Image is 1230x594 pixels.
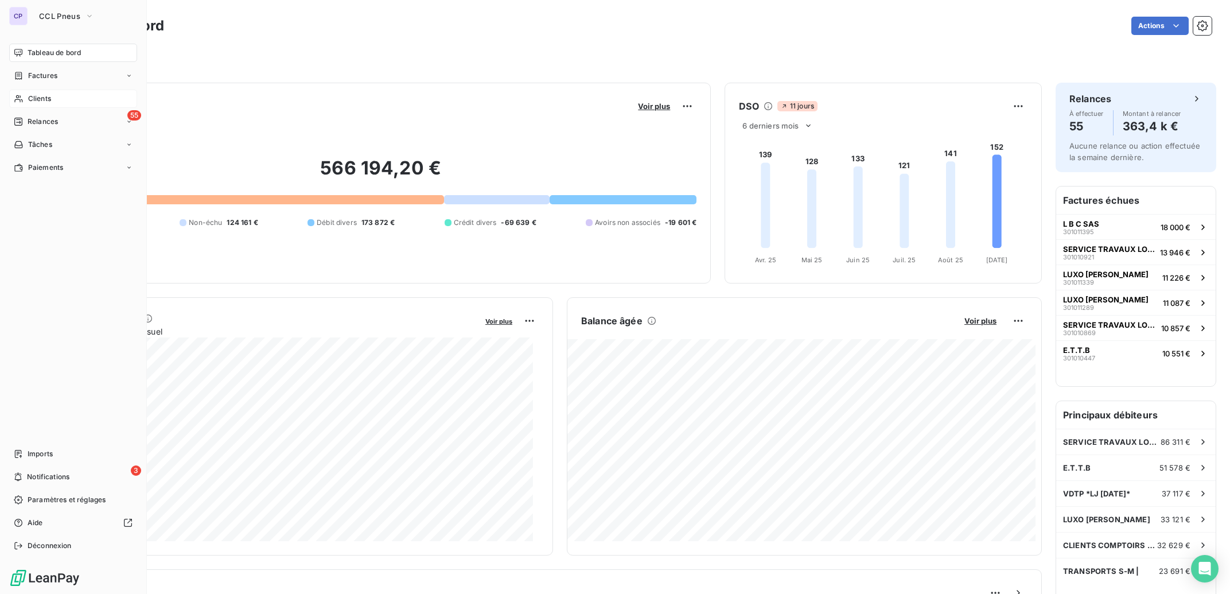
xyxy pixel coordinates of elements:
[1157,541,1190,550] span: 32 629 €
[9,569,80,587] img: Logo LeanPay
[1123,110,1181,117] span: Montant à relancer
[1063,304,1094,311] span: 301011289
[454,218,497,228] span: Crédit divers
[482,316,516,326] button: Voir plus
[964,316,997,325] span: Voir plus
[1069,141,1200,162] span: Aucune relance ou action effectuée la semaine dernière.
[1063,244,1155,254] span: SERVICE TRAVAUX LOCATIONS GERANCES
[638,102,670,111] span: Voir plus
[1161,515,1190,524] span: 33 121 €
[1160,248,1190,257] span: 13 946 €
[846,256,870,264] tspan: Juin 25
[1162,489,1190,498] span: 37 117 €
[893,256,916,264] tspan: Juil. 25
[1063,541,1157,550] span: CLIENTS COMPTOIRS - 0301
[28,139,52,150] span: Tâches
[1159,463,1190,472] span: 51 578 €
[1056,315,1216,340] button: SERVICE TRAVAUX LOCATIONS GERANCES30101086910 857 €
[1069,117,1104,135] h4: 55
[1063,320,1157,329] span: SERVICE TRAVAUX LOCATIONS GERANCES
[9,514,137,532] a: Aide
[1161,223,1190,232] span: 18 000 €
[938,256,963,264] tspan: Août 25
[1056,401,1216,429] h6: Principaux débiteurs
[65,325,477,337] span: Chiffre d'affaires mensuel
[28,94,51,104] span: Clients
[1063,489,1130,498] span: VDTP *LJ [DATE]*
[777,101,818,111] span: 11 jours
[131,465,141,476] span: 3
[1056,239,1216,265] button: SERVICE TRAVAUX LOCATIONS GERANCES30101092113 946 €
[1063,228,1094,235] span: 301011395
[1162,273,1190,282] span: 11 226 €
[755,256,776,264] tspan: Avr. 25
[665,218,696,228] span: -19 601 €
[1063,566,1139,576] span: TRANSPORTS S-M |
[1063,279,1094,286] span: 301011339
[28,117,58,127] span: Relances
[1191,555,1219,583] div: Open Intercom Messenger
[28,48,81,58] span: Tableau de bord
[1056,265,1216,290] button: LUXO [PERSON_NAME]30101133911 226 €
[189,218,222,228] span: Non-échu
[1063,437,1161,447] span: SERVICE TRAVAUX LOCATIONS GERANCES
[1163,298,1190,308] span: 11 087 €
[1131,17,1189,35] button: Actions
[28,71,57,81] span: Factures
[1063,345,1090,355] span: E.T.T.B
[28,495,106,505] span: Paramètres et réglages
[1069,110,1104,117] span: À effectuer
[1056,214,1216,239] button: L B C SAS30101139518 000 €
[127,110,141,121] span: 55
[635,101,674,111] button: Voir plus
[361,218,395,228] span: 173 872 €
[1056,187,1216,214] h6: Factures échues
[1056,290,1216,315] button: LUXO [PERSON_NAME]30101128911 087 €
[28,541,72,551] span: Déconnexion
[801,256,823,264] tspan: Mai 25
[1056,340,1216,366] button: E.T.T.B30101044710 551 €
[739,99,758,113] h6: DSO
[1063,515,1150,524] span: LUXO [PERSON_NAME]
[742,121,799,130] span: 6 derniers mois
[1063,295,1149,304] span: LUXO [PERSON_NAME]
[39,11,80,21] span: CCL Pneus
[986,256,1008,264] tspan: [DATE]
[1063,355,1095,362] span: 301010447
[65,157,696,191] h2: 566 194,20 €
[27,472,69,482] span: Notifications
[1161,324,1190,333] span: 10 857 €
[1063,329,1096,336] span: 301010869
[1063,270,1149,279] span: LUXO [PERSON_NAME]
[1063,463,1091,472] span: E.T.T.B
[485,317,512,325] span: Voir plus
[1063,254,1094,261] span: 301010921
[1063,219,1099,228] span: L B C SAS
[317,218,357,228] span: Débit divers
[581,314,643,328] h6: Balance âgée
[28,162,63,173] span: Paiements
[9,7,28,25] div: CP
[961,316,1000,326] button: Voir plus
[1159,566,1190,576] span: 23 691 €
[28,449,53,459] span: Imports
[1123,117,1181,135] h4: 363,4 k €
[1069,92,1111,106] h6: Relances
[28,518,43,528] span: Aide
[227,218,258,228] span: 124 161 €
[1161,437,1190,447] span: 86 311 €
[501,218,536,228] span: -69 639 €
[595,218,660,228] span: Avoirs non associés
[1162,349,1190,358] span: 10 551 €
